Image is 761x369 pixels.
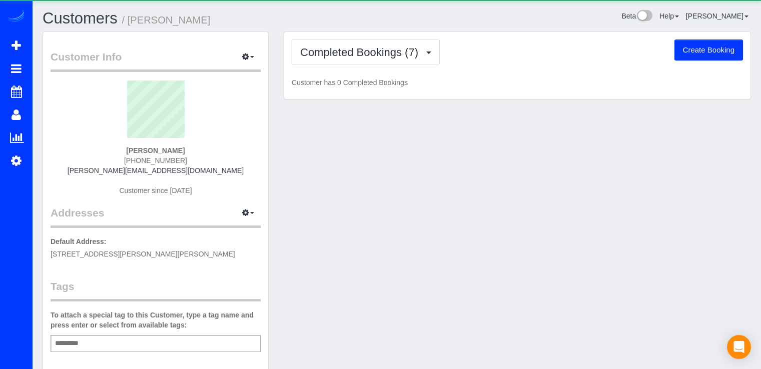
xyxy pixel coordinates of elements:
[621,12,652,20] a: Beta
[659,12,679,20] a: Help
[51,310,261,330] label: To attach a special tag to this Customer, type a tag name and press enter or select from availabl...
[6,10,26,24] img: Automaid Logo
[727,335,751,359] div: Open Intercom Messenger
[124,156,187,164] span: [PHONE_NUMBER]
[674,39,743,60] button: Create Booking
[51,49,261,72] legend: Customer Info
[51,236,107,246] label: Default Address:
[292,77,743,87] p: Customer has 0 Completed Bookings
[43,9,118,27] a: Customers
[300,46,423,58] span: Completed Bookings (7)
[51,250,235,258] span: [STREET_ADDRESS][PERSON_NAME][PERSON_NAME]
[122,14,211,25] small: / [PERSON_NAME]
[126,146,185,154] strong: [PERSON_NAME]
[292,39,440,65] button: Completed Bookings (7)
[686,12,748,20] a: [PERSON_NAME]
[119,186,192,194] span: Customer since [DATE]
[68,166,244,174] a: [PERSON_NAME][EMAIL_ADDRESS][DOMAIN_NAME]
[51,279,261,301] legend: Tags
[636,10,652,23] img: New interface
